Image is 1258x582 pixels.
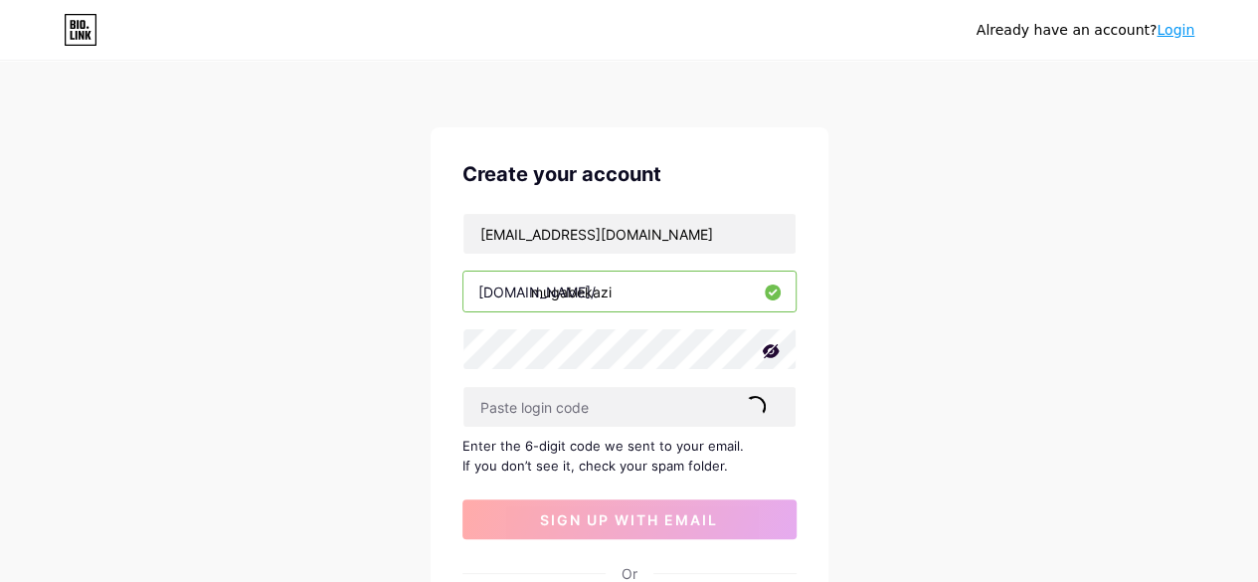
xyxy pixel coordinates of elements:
a: Login [1157,22,1194,38]
input: Paste login code [463,387,796,427]
div: [DOMAIN_NAME]/ [478,282,596,302]
input: username [463,272,796,311]
div: Already have an account? [977,20,1194,41]
button: sign up with email [462,499,797,539]
input: Email [463,214,796,254]
div: Enter the 6-digit code we sent to your email. If you don’t see it, check your spam folder. [462,436,797,476]
span: sign up with email [540,511,718,528]
div: Create your account [462,159,797,189]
